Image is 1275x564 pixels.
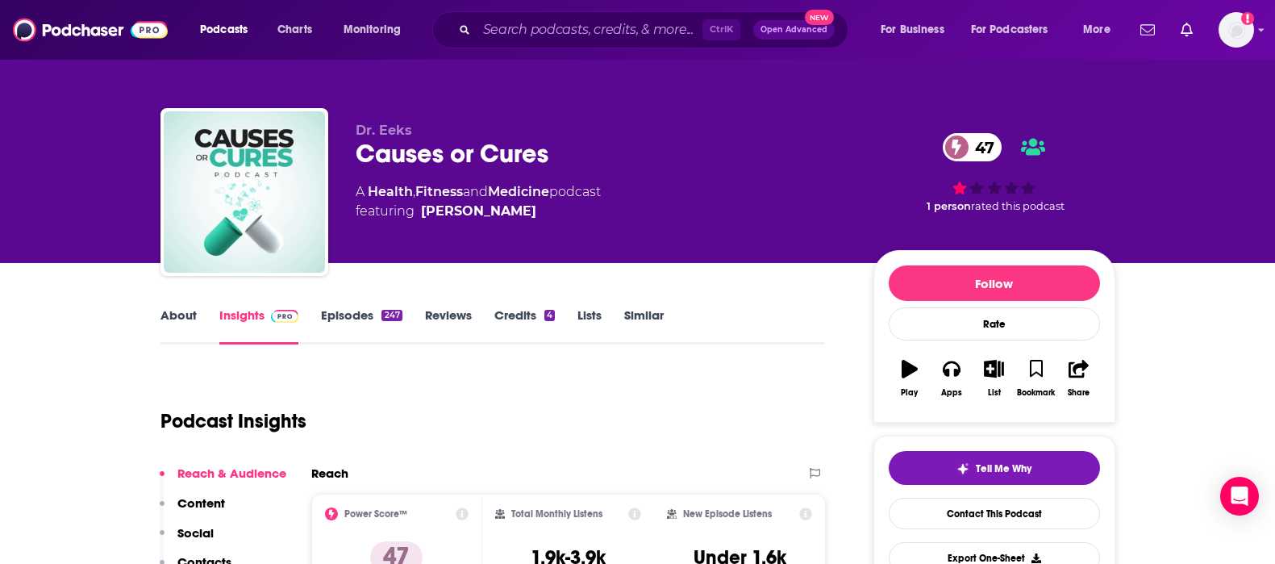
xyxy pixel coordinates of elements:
[971,200,1065,212] span: rated this podcast
[463,184,488,199] span: and
[889,498,1100,529] a: Contact This Podcast
[200,19,248,41] span: Podcasts
[1057,349,1099,407] button: Share
[321,307,402,345] a: Episodes247
[1015,349,1057,407] button: Bookmark
[971,19,1048,41] span: For Podcasters
[956,462,969,475] img: tell me why sparkle
[271,310,299,323] img: Podchaser Pro
[219,307,299,345] a: InsightsPodchaser Pro
[1219,12,1254,48] span: Logged in as nicole.koremenos
[889,349,931,407] button: Play
[805,10,834,25] span: New
[356,123,412,138] span: Dr. Eeks
[1241,12,1254,25] svg: Add a profile image
[1068,388,1090,398] div: Share
[332,17,422,43] button: open menu
[1083,19,1110,41] span: More
[311,466,348,481] h2: Reach
[976,462,1031,475] span: Tell Me Why
[889,307,1100,340] div: Rate
[13,15,168,45] img: Podchaser - Follow, Share and Rate Podcasts
[160,409,306,433] h1: Podcast Insights
[277,19,312,41] span: Charts
[160,525,214,555] button: Social
[494,307,555,345] a: Credits4
[960,17,1072,43] button: open menu
[959,133,1002,161] span: 47
[177,495,225,511] p: Content
[177,525,214,541] p: Social
[753,20,835,40] button: Open AdvancedNew
[973,349,1015,407] button: List
[931,349,973,407] button: Apps
[1219,12,1254,48] button: Show profile menu
[1134,16,1161,44] a: Show notifications dropdown
[927,200,971,212] span: 1 person
[477,17,702,43] input: Search podcasts, credits, & more...
[988,388,1001,398] div: List
[344,508,407,520] h2: Power Score™
[189,17,269,43] button: open menu
[344,19,401,41] span: Monitoring
[1219,12,1254,48] img: User Profile
[1174,16,1199,44] a: Show notifications dropdown
[873,123,1115,223] div: 47 1 personrated this podcast
[164,111,325,273] img: Causes or Cures
[160,466,286,495] button: Reach & Audience
[381,310,402,321] div: 247
[356,182,601,221] div: A podcast
[448,11,864,48] div: Search podcasts, credits, & more...
[901,388,918,398] div: Play
[421,202,536,221] a: Dr. Erin Stair
[177,466,286,481] p: Reach & Audience
[413,184,415,199] span: ,
[1072,17,1131,43] button: open menu
[368,184,413,199] a: Health
[943,133,1002,161] a: 47
[577,307,602,345] a: Lists
[160,307,197,345] a: About
[889,451,1100,485] button: tell me why sparkleTell Me Why
[702,19,740,40] span: Ctrl K
[544,310,555,321] div: 4
[488,184,549,199] a: Medicine
[267,17,322,43] a: Charts
[683,508,772,520] h2: New Episode Listens
[356,202,601,221] span: featuring
[160,495,225,525] button: Content
[415,184,463,199] a: Fitness
[881,19,944,41] span: For Business
[624,307,664,345] a: Similar
[425,307,472,345] a: Reviews
[1017,388,1055,398] div: Bookmark
[941,388,962,398] div: Apps
[1220,477,1259,516] div: Open Intercom Messenger
[511,508,602,520] h2: Total Monthly Listens
[760,26,827,34] span: Open Advanced
[869,17,965,43] button: open menu
[889,265,1100,301] button: Follow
